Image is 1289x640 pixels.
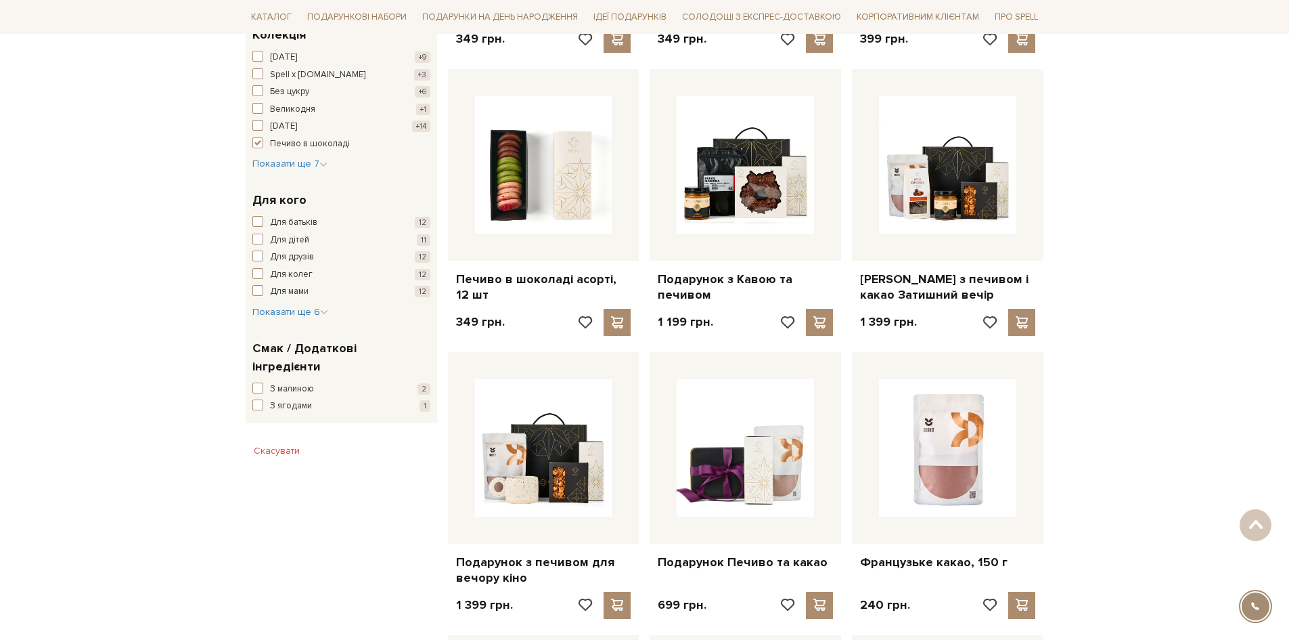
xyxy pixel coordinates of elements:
button: Для колег 12 [252,268,430,282]
button: Скасувати [246,440,308,462]
a: Подарунок Печиво та какао [658,555,833,570]
span: 2 [417,383,430,395]
span: +6 [415,86,430,98]
span: Печиво в шоколаді [270,137,350,151]
span: 1 [420,400,430,412]
a: Подарунки на День народження [417,7,583,28]
span: [DATE] [270,51,297,64]
button: З малиною 2 [252,383,430,396]
span: Для дітей [270,234,309,247]
button: Для батьків 12 [252,216,430,230]
span: Для мами [270,285,309,299]
span: +1 [416,104,430,115]
button: Spell x [DOMAIN_NAME] +3 [252,68,430,82]
span: +14 [412,121,430,132]
img: Французьке какао, 150 г [879,379,1016,517]
a: Корпоративним клієнтам [851,7,985,28]
p: 240 грн. [860,597,910,613]
span: З малиною [270,383,314,396]
span: [DATE] [270,120,297,133]
span: 12 [415,269,430,280]
button: З ягодами 1 [252,400,430,413]
a: Подарункові набори [302,7,412,28]
button: Для дітей 11 [252,234,430,247]
span: Для колег [270,268,313,282]
span: +3 [414,69,430,81]
button: Для друзів 12 [252,251,430,264]
a: Печиво в шоколаді асорті, 12 шт [456,272,631,303]
span: Для кого [252,191,307,209]
span: 12 [415,251,430,263]
a: Каталог [246,7,297,28]
a: Ідеї подарунків [588,7,672,28]
button: Великодня +1 [252,103,430,116]
p: 1 199 грн. [658,314,713,330]
button: Для мами 12 [252,285,430,299]
a: Солодощі з експрес-доставкою [677,5,846,28]
p: 1 399 грн. [456,597,513,613]
button: [DATE] +14 [252,120,430,133]
span: +9 [415,51,430,63]
button: Без цукру +6 [252,85,430,99]
span: Показати ще 6 [252,306,328,318]
a: Подарунок з печивом для вечору кіно [456,555,631,586]
p: 699 грн. [658,597,706,613]
span: Великодня [270,103,315,116]
span: Смак / Додаткові інгредієнти [252,339,427,376]
span: 12 [415,286,430,297]
span: Показати ще 7 [252,158,327,169]
button: Показати ще 6 [252,305,328,319]
button: Печиво в шоколаді [252,137,430,151]
p: 349 грн. [456,314,505,330]
span: Для друзів [270,251,314,264]
button: [DATE] +9 [252,51,430,64]
a: [PERSON_NAME] з печивом і какао Затишний вечір [860,272,1035,303]
span: Колекція [252,26,306,44]
p: 1 399 грн. [860,314,917,330]
span: Без цукру [270,85,309,99]
span: З ягодами [270,400,312,413]
span: Для батьків [270,216,317,230]
a: Французьке какао, 150 г [860,555,1035,570]
p: 349 грн. [658,31,706,47]
a: Подарунок з Кавою та печивом [658,272,833,303]
button: Показати ще 7 [252,157,327,171]
span: Spell x [DOMAIN_NAME] [270,68,365,82]
span: 12 [415,217,430,228]
p: 399 грн. [860,31,908,47]
p: 349 грн. [456,31,505,47]
a: Про Spell [989,7,1043,28]
span: 11 [417,234,430,246]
